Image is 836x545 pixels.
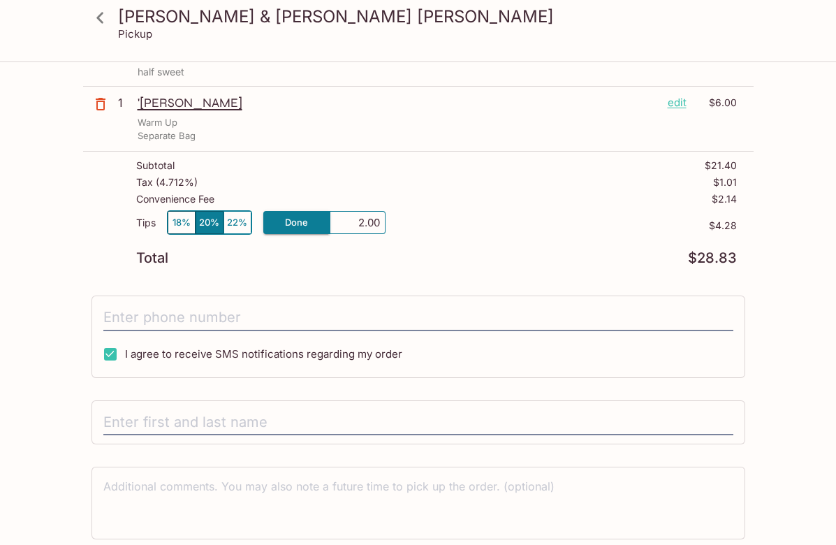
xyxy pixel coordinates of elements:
[223,211,251,234] button: 22%
[712,194,737,205] p: $2.14
[138,66,737,78] p: half sweet
[688,252,737,265] p: $28.83
[695,95,737,110] p: $6.00
[125,347,402,361] span: I agree to receive SMS notifications regarding my order
[103,409,733,436] input: Enter first and last name
[263,211,330,234] button: Done
[118,95,132,110] p: 1
[138,95,657,110] p: '[PERSON_NAME]
[386,220,737,231] p: $4.28
[668,95,687,110] p: edit
[196,211,223,234] button: 20%
[136,194,214,205] p: Convenience Fee
[138,116,177,129] p: Warm Up
[168,211,196,234] button: 18%
[118,6,742,27] h3: [PERSON_NAME] & [PERSON_NAME] [PERSON_NAME]
[138,129,196,143] p: Separate Bag
[103,305,733,331] input: Enter phone number
[705,160,737,171] p: $21.40
[136,177,198,188] p: Tax ( 4.712% )
[118,27,152,41] p: Pickup
[136,217,156,228] p: Tips
[136,160,175,171] p: Subtotal
[136,252,168,265] p: Total
[713,177,737,188] p: $1.01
